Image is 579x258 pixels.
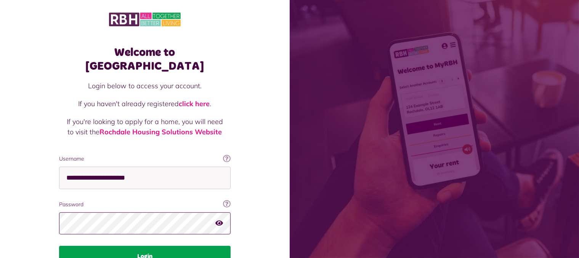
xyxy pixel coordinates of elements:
[179,99,210,108] a: click here
[59,201,231,209] label: Password
[67,116,223,137] p: If you're looking to apply for a home, you will need to visit the
[67,81,223,91] p: Login below to access your account.
[67,99,223,109] p: If you haven't already registered .
[109,11,181,27] img: MyRBH
[59,46,231,73] h1: Welcome to [GEOGRAPHIC_DATA]
[99,127,222,136] a: Rochdale Housing Solutions Website
[59,155,231,163] label: Username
